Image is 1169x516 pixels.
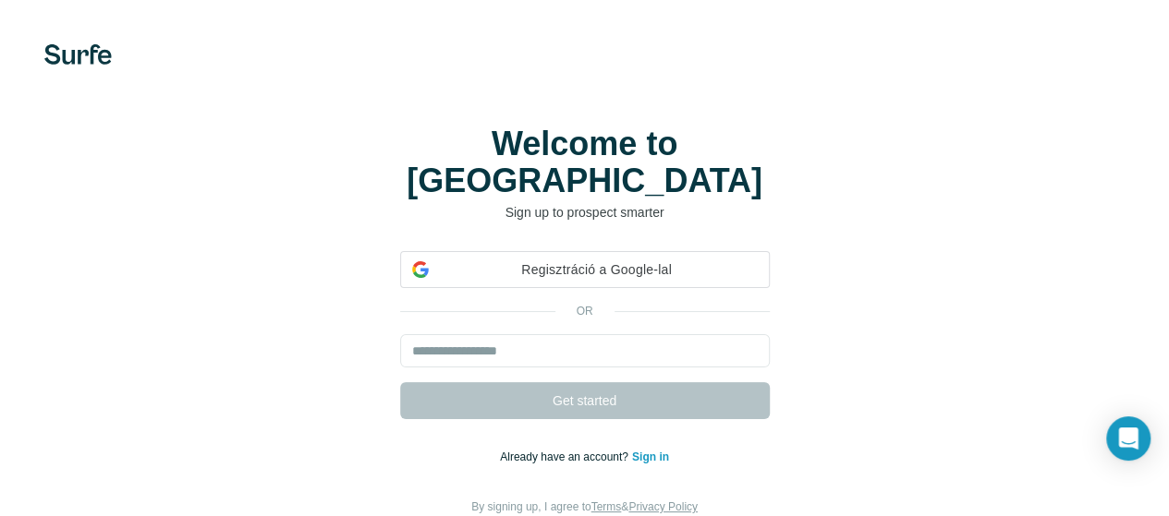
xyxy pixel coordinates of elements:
[1106,416,1151,461] div: Open Intercom Messenger
[632,450,669,463] a: Sign in
[471,500,698,513] span: By signing up, I agree to &
[591,500,622,513] a: Terms
[400,126,770,199] h1: Welcome to [GEOGRAPHIC_DATA]
[400,251,770,288] div: Regisztráció a Google-lal
[44,44,112,65] img: Surfe's logo
[555,303,615,319] p: or
[400,203,770,222] p: Sign up to prospect smarter
[628,500,698,513] a: Privacy Policy
[500,450,632,463] span: Already have an account?
[436,260,758,280] span: Regisztráció a Google-lal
